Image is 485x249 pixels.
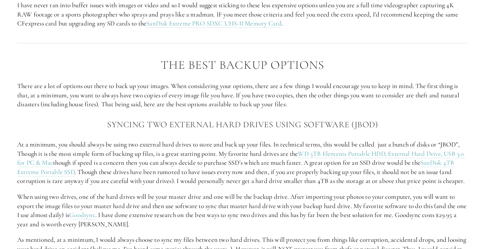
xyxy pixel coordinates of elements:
h2: The Best Backup Options [17,58,468,72]
a: SanDisk Extreme PRO SDXC UHS-II Memory Card [146,19,282,28]
p: There are a lot of options out there to back up your images. When considering your options, there... [17,82,468,109]
p: When using two drives, one of the hard drives will be your master drive and one will be the backu... [17,192,468,229]
a: Goodsync [69,211,95,219]
p: At a minimum, you should always be using two external hard drives to store and back up your files... [17,140,468,186]
h3: Syncing two external hard drives using software (JBOD) [17,118,468,131]
a: WD 5TB Elements Portable HDD, External Hard Drive, USB 3.0 for PC & Mac [17,150,465,167]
